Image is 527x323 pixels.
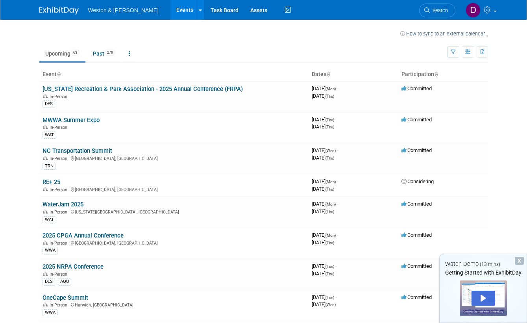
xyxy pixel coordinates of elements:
span: [DATE] [312,263,337,269]
div: Play [472,291,495,306]
span: (Mon) [325,202,336,206]
span: (Thu) [325,125,334,129]
img: In-Person Event [43,187,48,191]
a: Sort by Start Date [326,71,330,77]
span: Committed [401,294,432,300]
a: OneCape Summit [43,294,88,301]
a: MWWA Summer Expo [43,117,100,124]
span: Committed [401,85,432,91]
span: [DATE] [312,93,334,99]
span: (Thu) [325,210,334,214]
div: Getting Started with ExhibitDay [440,269,527,277]
span: (Mon) [325,87,336,91]
div: Dismiss [515,257,524,265]
span: - [335,263,337,269]
span: In-Person [50,210,70,215]
div: WAT [43,216,56,223]
a: 2025 CPGA Annual Conference [43,232,124,239]
img: In-Person Event [43,272,48,276]
img: In-Person Event [43,210,48,213]
span: [DATE] [312,239,334,245]
span: [DATE] [312,208,334,214]
span: Committed [401,201,432,207]
a: Upcoming63 [39,46,85,61]
th: Event [39,68,309,81]
a: Search [419,4,455,17]
span: In-Person [50,241,70,246]
div: WWA [43,309,58,316]
span: Search [430,7,448,13]
a: NC Transportation Summit [43,147,112,154]
span: Committed [401,147,432,153]
span: (Thu) [325,156,334,160]
a: [US_STATE] Recreation & Park Association - 2025 Annual Conference (FRPA) [43,85,243,93]
img: In-Person Event [43,94,48,98]
span: [DATE] [312,178,338,184]
th: Participation [398,68,488,81]
span: - [337,232,338,238]
a: 2025 NRPA Conference [43,263,104,270]
span: Considering [401,178,434,184]
span: (Wed) [325,149,336,153]
a: WaterJam 2025 [43,201,83,208]
img: In-Person Event [43,241,48,245]
span: - [337,147,338,153]
span: In-Person [50,125,70,130]
span: - [337,178,338,184]
a: RE+ 25 [43,178,60,186]
span: (Thu) [325,241,334,245]
img: Daniel Herzog [466,3,481,18]
span: [DATE] [312,155,334,161]
span: 63 [71,50,80,56]
span: (Mon) [325,180,336,184]
span: - [335,294,337,300]
div: DES [43,278,55,285]
span: [DATE] [312,124,334,130]
span: (Tue) [325,295,334,300]
span: In-Person [50,272,70,277]
div: WAT [43,132,56,139]
th: Dates [309,68,398,81]
a: Sort by Event Name [57,71,61,77]
span: [DATE] [312,85,338,91]
span: (Thu) [325,118,334,122]
span: - [335,117,337,123]
div: TRN [43,163,56,170]
span: (13 mins) [480,262,500,267]
span: [DATE] [312,186,334,192]
span: (Thu) [325,272,334,276]
span: In-Person [50,94,70,99]
span: (Thu) [325,94,334,98]
span: [DATE] [312,201,338,207]
div: DES [43,100,55,108]
span: (Thu) [325,187,334,191]
a: Past270 [87,46,121,61]
span: [DATE] [312,117,337,123]
span: Committed [401,117,432,123]
span: [DATE] [312,301,336,307]
span: [DATE] [312,232,338,238]
span: [DATE] [312,271,334,277]
span: Weston & [PERSON_NAME] [88,7,159,13]
img: In-Person Event [43,125,48,129]
span: [DATE] [312,147,338,153]
span: 270 [105,50,115,56]
div: Harwich, [GEOGRAPHIC_DATA] [43,301,305,308]
span: (Tue) [325,264,334,269]
span: - [337,85,338,91]
span: In-Person [50,303,70,308]
span: (Wed) [325,303,336,307]
div: WWA [43,247,58,254]
a: How to sync to an external calendar... [400,31,488,37]
span: [DATE] [312,294,337,300]
span: - [337,201,338,207]
div: AQU [58,278,71,285]
div: [GEOGRAPHIC_DATA], [GEOGRAPHIC_DATA] [43,155,305,161]
div: [GEOGRAPHIC_DATA], [GEOGRAPHIC_DATA] [43,239,305,246]
span: Committed [401,232,432,238]
img: ExhibitDay [39,7,79,15]
span: Committed [401,263,432,269]
span: (Mon) [325,233,336,238]
div: [GEOGRAPHIC_DATA], [GEOGRAPHIC_DATA] [43,186,305,192]
div: [US_STATE][GEOGRAPHIC_DATA], [GEOGRAPHIC_DATA] [43,208,305,215]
